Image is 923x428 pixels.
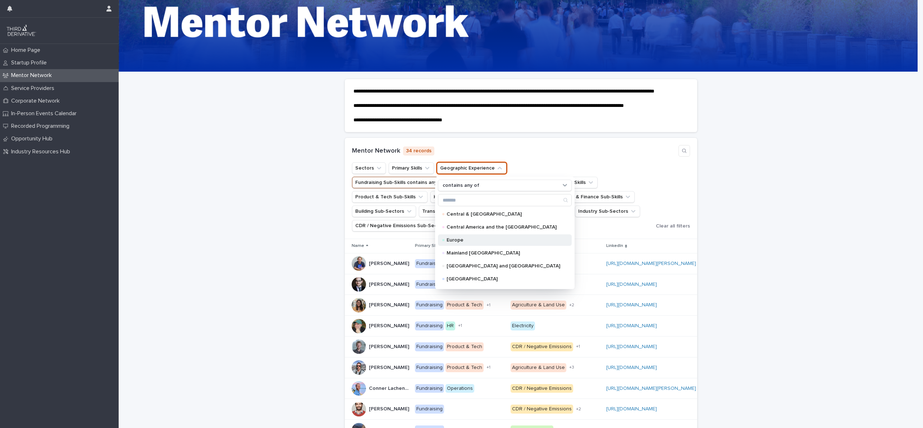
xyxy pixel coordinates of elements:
[8,47,46,54] p: Home Page
[653,221,690,231] button: Clear all filters
[445,301,484,310] div: Product & Tech
[569,365,574,370] span: + 3
[352,147,400,155] h1: Mentor Network
[345,336,703,357] tr: [PERSON_NAME][PERSON_NAME] FundraisingProduct & TechCDR / Negative Emissions+1[URL][DOMAIN_NAME]
[8,72,58,79] p: Mentor Network
[447,225,560,230] p: Central America and the [GEOGRAPHIC_DATA]
[415,342,444,351] div: Fundraising
[447,251,560,256] p: Mainland [GEOGRAPHIC_DATA]
[345,378,703,399] tr: Conner LachenbruchConner Lachenbruch FundraisingOperationsCDR / Negative Emissions[URL][DOMAIN_NA...
[511,342,573,351] div: CDR / Negative Emissions
[445,342,484,351] div: Product & Tech
[445,384,474,393] div: Operations
[606,323,657,328] a: [URL][DOMAIN_NAME]
[544,191,635,203] button: Operations & Finance Sub-Skills
[369,363,411,371] p: [PERSON_NAME]
[447,238,560,243] p: Europe
[8,59,52,66] p: Startup Profile
[389,162,434,174] button: Primary Skills
[447,276,560,281] p: [GEOGRAPHIC_DATA]
[415,363,444,372] div: Fundraising
[656,224,690,229] span: Clear all filters
[486,365,490,370] span: + 1
[352,206,416,217] button: Building Sub-Sectors
[369,301,411,308] p: Angela Noronha
[606,242,623,250] p: LinkedIn
[352,220,458,231] button: CDR / Negative Emissions Sub-Sectors
[8,98,65,104] p: Corporate Network
[486,303,490,307] span: + 1
[606,386,696,391] a: [URL][DOMAIN_NAME][PERSON_NAME]
[415,321,444,330] div: Fundraising
[447,212,560,217] p: Central & [GEOGRAPHIC_DATA]
[369,405,411,412] p: [PERSON_NAME]
[511,321,535,330] div: Electricity
[345,316,703,337] tr: [PERSON_NAME][PERSON_NAME] FundraisingHR+1Electricity[URL][DOMAIN_NAME]
[415,242,442,250] p: Primary Skills
[369,280,411,288] p: [PERSON_NAME]
[8,148,76,155] p: Industry Resources Hub
[575,206,640,217] button: Industry Sub-Sectors
[352,242,364,250] p: Name
[369,321,411,329] p: [PERSON_NAME]
[352,177,513,188] button: Fundraising Sub-Skills
[606,302,657,307] a: [URL][DOMAIN_NAME]
[345,274,703,295] tr: [PERSON_NAME][PERSON_NAME] FundraisingLegal & Policy+1Agriculture & Land Use+4[URL][DOMAIN_NAME]
[576,407,581,411] span: + 2
[415,280,444,289] div: Fundraising
[8,110,82,117] p: In-Person Events Calendar
[511,363,566,372] div: Agriculture & Land Use
[345,295,703,316] tr: [PERSON_NAME][PERSON_NAME] FundraisingProduct & Tech+1Agriculture & Land Use+2[URL][DOMAIN_NAME]
[345,253,703,274] tr: [PERSON_NAME][PERSON_NAME] FundraisingProduct & Tech+1Electricity[URL][DOMAIN_NAME][PERSON_NAME]
[8,135,58,142] p: Opportunity Hub
[352,162,386,174] button: Sectors
[345,357,703,378] tr: [PERSON_NAME][PERSON_NAME] FundraisingProduct & Tech+1Agriculture & Land Use+3[URL][DOMAIN_NAME]
[606,261,696,266] a: [URL][DOMAIN_NAME][PERSON_NAME]
[606,406,657,411] a: [URL][DOMAIN_NAME]
[8,123,75,130] p: Recorded Programming
[415,301,444,310] div: Fundraising
[369,384,411,392] p: Conner Lachenbruch
[445,363,484,372] div: Product & Tech
[511,405,573,414] div: CDR / Negative Emissions
[445,321,455,330] div: HR
[6,23,37,38] img: q0dI35fxT46jIlCv2fcp
[576,344,580,349] span: + 1
[352,191,428,203] button: Product & Tech Sub-Skills
[443,183,479,189] p: contains any of
[415,405,444,414] div: Fundraising
[415,259,444,268] div: Fundraising
[437,162,507,174] button: Geographic Experience
[606,365,657,370] a: [URL][DOMAIN_NAME]
[511,384,573,393] div: CDR / Negative Emissions
[345,399,703,420] tr: [PERSON_NAME][PERSON_NAME] FundraisingCDR / Negative Emissions+2[URL][DOMAIN_NAME]
[403,147,434,156] p: 34 records
[369,259,411,267] p: Abraham Cambridge
[606,344,657,349] a: [URL][DOMAIN_NAME]
[369,342,411,350] p: Brentan Alexander
[438,194,571,206] input: Search
[8,85,60,92] p: Service Providers
[569,303,574,307] span: + 2
[606,282,657,287] a: [URL][DOMAIN_NAME]
[430,191,476,203] button: HR Sub-Skills
[415,384,444,393] div: Fundraising
[447,263,560,269] p: [GEOGRAPHIC_DATA] and [GEOGRAPHIC_DATA]
[458,324,462,328] span: + 1
[419,206,500,217] button: Transportation Sub-Sectors
[511,301,566,310] div: Agriculture & Land Use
